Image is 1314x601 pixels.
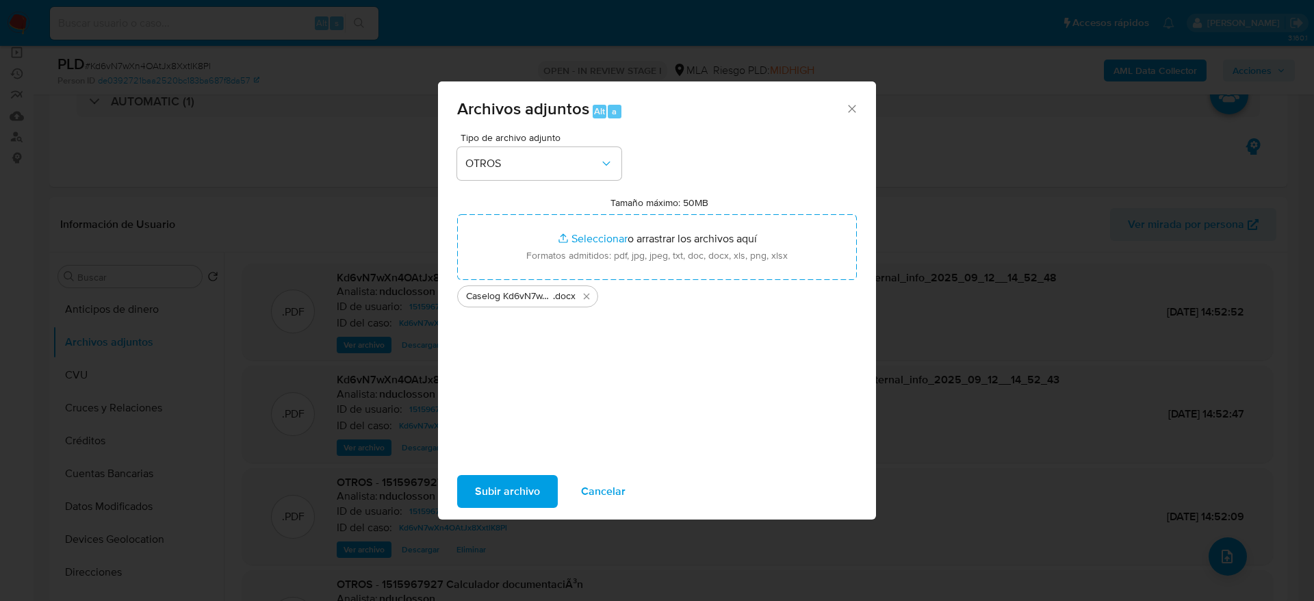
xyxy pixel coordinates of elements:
button: Subir archivo [457,475,558,508]
ul: Archivos seleccionados [457,280,857,307]
button: Cancelar [563,475,643,508]
span: Subir archivo [475,476,540,507]
span: Tipo de archivo adjunto [461,133,625,142]
label: Tamaño máximo: 50MB [610,196,708,209]
button: Cerrar [845,102,858,114]
span: .docx [553,290,576,303]
span: Caselog Kd6vN7wXn4OAtJx8XxtlK8Pl v2 [466,290,553,303]
span: Cancelar [581,476,626,507]
button: Eliminar Caselog Kd6vN7wXn4OAtJx8XxtlK8Pl v2.docx [578,288,595,305]
span: OTROS [465,157,600,170]
button: OTROS [457,147,621,180]
span: Archivos adjuntos [457,97,589,120]
span: a [612,105,617,118]
span: Alt [594,105,605,118]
